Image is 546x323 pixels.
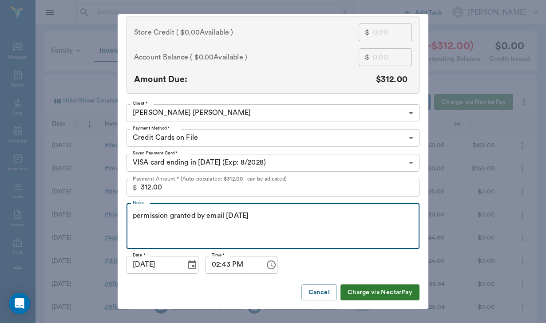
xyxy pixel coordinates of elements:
p: $ [365,52,369,63]
label: Time * [212,252,225,258]
label: Payment Method * [133,125,170,131]
p: Payment Amount * (Auto-populated: $312.00 - can be adjusted) [133,175,287,183]
p: $312.00 [376,73,408,86]
p: Amount Due: [134,73,187,86]
input: hh:mm aa [206,256,259,274]
button: Charge via NectarPay [340,284,419,301]
textarea: permission granted by email [DATE] [133,211,413,241]
button: Choose date, selected date is Oct 7, 2025 [183,256,201,274]
p: $ [133,182,137,193]
label: Date * [133,252,145,258]
label: Saved Payment Card * [133,150,178,156]
span: Store Credit ( ) [134,27,233,38]
button: Choose time, selected time is 2:43 PM [262,256,280,274]
label: Client * [133,100,148,106]
p: $ [365,27,369,38]
input: 0.00 [373,24,412,41]
input: 0.00 [141,179,419,197]
div: Credit Cards on File [127,129,419,147]
div: Open Intercom Messenger [9,293,30,314]
input: 0.00 [373,48,412,66]
span: $0.00 Available [180,27,229,38]
button: Cancel [301,284,337,301]
div: VISA card ending in [DATE] (Exp: 8/2028) [127,154,419,172]
label: Notes [133,200,145,206]
input: MM/DD/YYYY [127,256,180,274]
span: Account Balance ( ) [134,52,247,63]
span: $0.00 Available [194,52,243,63]
div: [PERSON_NAME] [PERSON_NAME] [127,104,419,122]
